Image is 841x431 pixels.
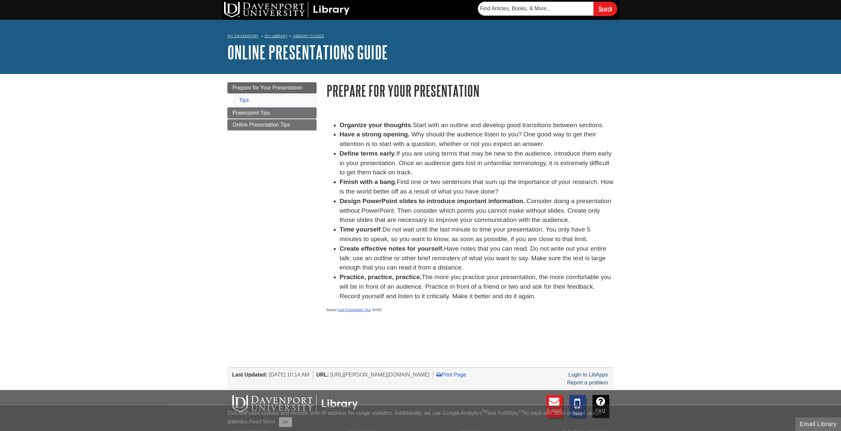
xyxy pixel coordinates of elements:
[593,395,609,418] a: FAQ
[340,225,614,244] li: Do not wait until the last minute to time your presentation. You only have 5 minutes to speak, so...
[239,97,249,103] a: Tips
[227,409,614,427] div: This site uses cookies and records your IP address for usage statistics. Additionally, we use Goo...
[340,272,614,301] li: The more you practice your presentation, the more comfortable you will be in front of an audience...
[437,372,466,377] a: Print Page
[265,34,287,38] a: DU Library
[519,409,524,414] sup: TM
[340,245,444,252] strong: Create effective notes for yourself.
[338,308,370,312] a: Oral Presentation Tips
[232,395,358,412] img: DU Libraries
[232,372,268,377] span: Last Updated:
[227,42,388,62] a: Online Presentations Guide
[569,395,586,418] a: Text
[279,417,292,427] button: Close
[340,273,422,280] strong: Practice, practice, practice.
[340,198,525,204] strong: Design PowerPoint slides to introduce important information.
[381,226,382,233] em: .
[233,110,270,116] span: Powerpoint Tips
[340,122,411,128] strong: Organize your thoughts
[478,2,617,16] form: Searches DU Library's articles, books, and more
[227,107,317,119] a: Powerpoint Tips
[593,2,617,16] input: Search
[326,82,614,99] h1: Prepare for Your Presentation
[795,417,841,431] button: Email Library
[316,372,329,377] span: URL:
[340,130,614,149] li: Why should the audience listen to you? One good way to get their attention is to start with a que...
[340,244,614,272] li: Have notes that you can read. Do not write out your entire talk; use an outline or other brief re...
[227,119,317,130] a: Online Presentation Tips
[482,409,487,414] sup: TM
[227,32,614,42] nav: breadcrumb
[233,85,302,90] span: Prepare for Your Presentation
[340,150,395,157] strong: Define terms early
[568,372,608,377] a: Login to LibApps
[233,122,290,127] span: Online Presentation Tips
[227,82,317,93] a: Prepare for Your Presentation
[224,2,350,18] img: DU Library
[478,2,593,16] input: Find Articles, Books, & More...
[326,308,383,312] span: Source: , GVSU.
[227,33,258,39] a: My Davenport
[340,121,614,130] li: Start with an outline and develop good transitions between sections.
[546,395,563,418] a: E-mail
[249,419,275,424] a: Read More
[340,226,381,233] strong: Time yourself
[567,380,608,385] a: Report a problem
[340,197,614,225] li: Consider doing a presentation without PowerPoint. Then consider which points you cannot make with...
[340,131,410,138] strong: Have a strong opening.
[340,149,614,177] li: If you are using terms that may be new to the audience, introduce them early in your presentation...
[395,150,396,157] em: .
[340,177,614,197] li: Find one or two sentences that sum up the importance of your research. How is the world better of...
[330,372,430,377] span: [URL][PERSON_NAME][DOMAIN_NAME]
[437,372,441,377] i: Print Page
[269,372,309,377] span: [DATE] 10:14 AM
[411,122,413,128] em: .
[395,178,397,185] em: .
[340,178,395,185] strong: Finish with a bang
[227,82,317,130] div: Guide Page Menu
[293,34,324,38] a: Library Guides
